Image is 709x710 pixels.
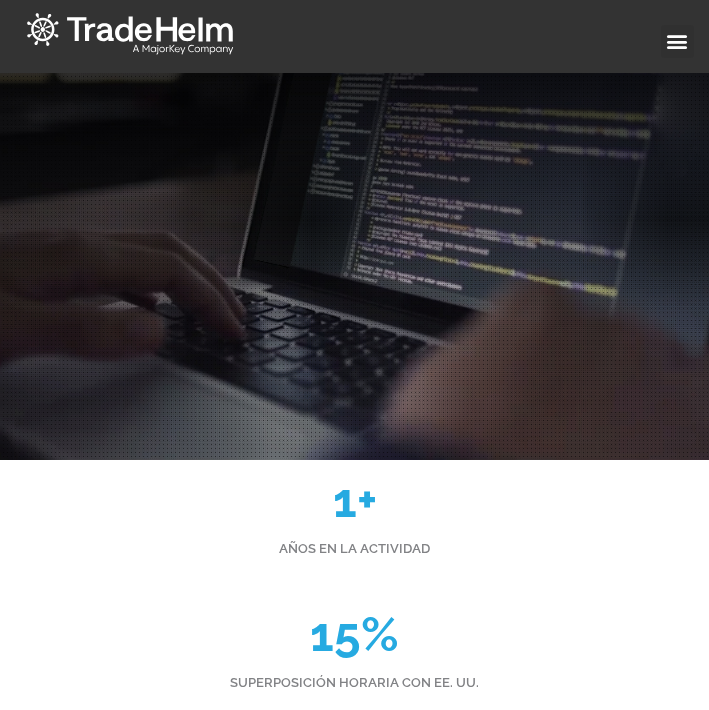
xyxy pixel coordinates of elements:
span: + [357,464,644,536]
div: AÑOS EN LA ACTIVIDAD [66,536,643,561]
span: % [361,598,653,670]
span: 15 [310,598,361,670]
span: 1 [333,464,357,536]
div: SUPERPOSICIÓN HORARIA CON EE. UU. [56,670,653,695]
